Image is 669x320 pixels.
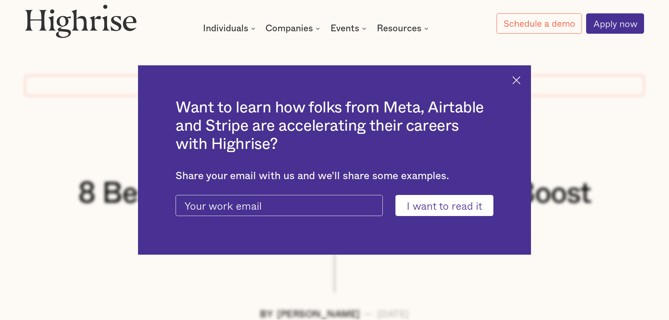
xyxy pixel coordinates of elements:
div: Companies [265,24,313,33]
div: Events [330,24,368,33]
a: Apply now [586,13,644,34]
div: Individuals [203,24,248,33]
div: Resources [377,24,431,33]
div: Share your email with us and we'll share some examples. [176,170,493,182]
div: Companies [265,24,322,33]
input: I want to read it [395,195,493,216]
h2: Want to learn how folks from Meta, Airtable and Stripe are accelerating their careers with Highrise? [176,99,493,153]
a: Schedule a demo [497,13,582,33]
img: Highrise logo [25,4,137,38]
div: Individuals [203,24,257,33]
div: Events [330,24,359,33]
input: Your work email [176,195,383,216]
form: current-ascender-blog-article-modal-form [176,195,493,216]
img: Cross icon [512,76,520,84]
div: Resources [377,24,421,33]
